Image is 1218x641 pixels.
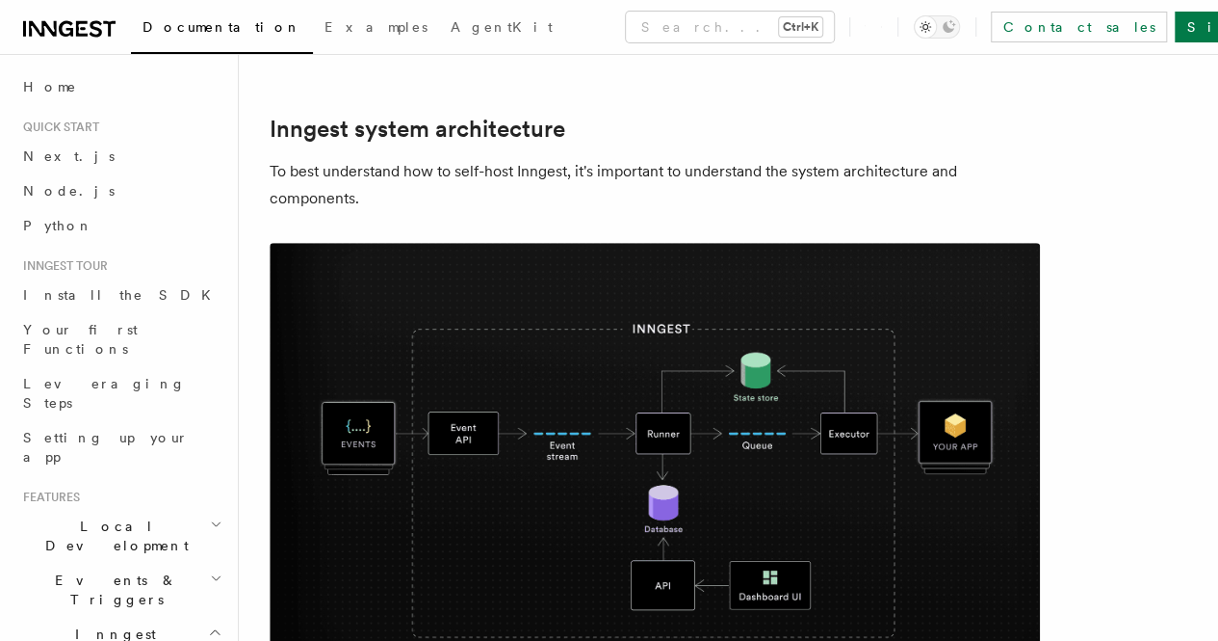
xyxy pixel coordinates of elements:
[991,12,1167,42] a: Contact sales
[15,420,226,474] a: Setting up your app
[15,490,80,505] span: Features
[270,158,1040,212] p: To best understand how to self-host Inngest, it's important to understand the system architecture...
[15,174,226,208] a: Node.js
[23,148,115,164] span: Next.js
[15,366,226,420] a: Leveraging Steps
[779,17,822,37] kbd: Ctrl+K
[439,6,564,52] a: AgentKit
[15,517,210,555] span: Local Development
[324,19,428,35] span: Examples
[15,278,226,312] a: Install the SDK
[313,6,439,52] a: Examples
[23,322,138,357] span: Your first Functions
[23,218,93,233] span: Python
[23,287,222,303] span: Install the SDK
[15,258,108,274] span: Inngest tour
[914,15,960,39] button: Toggle dark mode
[15,208,226,243] a: Python
[626,12,834,42] button: Search...Ctrl+K
[451,19,553,35] span: AgentKit
[15,563,226,617] button: Events & Triggers
[143,19,301,35] span: Documentation
[15,120,99,135] span: Quick start
[131,6,313,54] a: Documentation
[15,139,226,174] a: Next.js
[23,183,115,199] span: Node.js
[23,430,189,465] span: Setting up your app
[23,77,77,96] span: Home
[15,312,226,366] a: Your first Functions
[15,69,226,104] a: Home
[15,509,226,563] button: Local Development
[270,116,565,143] a: Inngest system architecture
[15,571,210,609] span: Events & Triggers
[23,376,186,411] span: Leveraging Steps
